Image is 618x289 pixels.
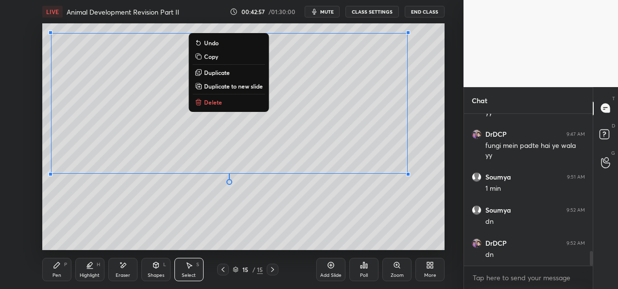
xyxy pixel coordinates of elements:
[472,205,481,215] img: default.png
[566,131,585,137] div: 9:47 AM
[485,130,507,139] h6: DrDCP
[345,6,399,18] button: CLASS SETTINGS
[204,69,230,76] p: Duplicate
[52,273,61,278] div: Pen
[148,273,164,278] div: Shapes
[204,82,263,90] p: Duplicate to new slide
[612,95,615,102] p: T
[360,273,368,278] div: Poll
[204,39,219,47] p: Undo
[424,273,436,278] div: More
[305,6,340,18] button: mute
[485,173,511,181] h6: Soumya
[485,250,585,260] div: dn
[566,207,585,213] div: 9:52 AM
[192,51,265,62] button: Copy
[192,80,265,92] button: Duplicate to new slide
[405,6,445,18] button: End Class
[182,273,196,278] div: Select
[204,53,218,60] p: Copy
[42,6,63,18] div: LIVE
[196,262,199,267] div: S
[612,122,615,129] p: D
[472,238,481,248] img: b3a95a5546134ed09af10c7c8539e58d.jpg
[472,129,481,139] img: b3a95a5546134ed09af10c7c8539e58d.jpg
[257,265,263,274] div: 15
[80,273,100,278] div: Highlight
[485,141,585,151] div: fungi mein padte hai ye wala
[567,174,585,180] div: 9:51 AM
[67,7,179,17] h4: Animal Development Revision Part II
[320,273,342,278] div: Add Slide
[485,239,507,248] h6: DrDCP
[472,172,481,182] img: default.png
[97,262,100,267] div: H
[116,273,130,278] div: Eraser
[320,8,334,15] span: mute
[611,149,615,157] p: G
[163,262,166,267] div: L
[192,37,265,49] button: Undo
[485,108,585,118] div: yy
[240,267,250,272] div: 15
[485,217,585,227] div: dn
[464,114,593,266] div: grid
[485,151,585,161] div: yy
[464,88,495,113] p: Chat
[192,67,265,78] button: Duplicate
[204,98,222,106] p: Delete
[485,206,511,215] h6: Soumya
[252,267,255,272] div: /
[566,240,585,246] div: 9:52 AM
[192,96,265,108] button: Delete
[485,184,585,194] div: 1 min
[64,262,67,267] div: P
[391,273,404,278] div: Zoom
